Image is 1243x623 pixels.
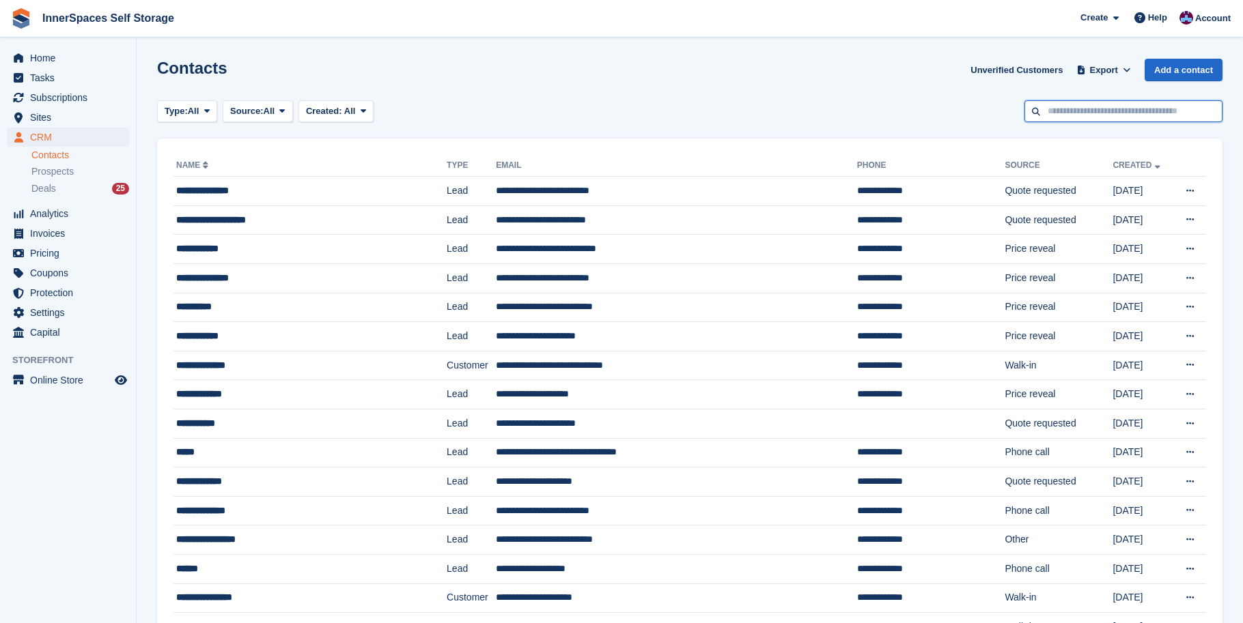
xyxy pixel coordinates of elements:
td: Lead [447,293,496,322]
td: Lead [447,467,496,497]
td: Lead [447,177,496,206]
a: menu [7,48,129,68]
td: [DATE] [1113,263,1172,293]
a: menu [7,68,129,87]
span: Storefront [12,353,136,367]
td: Lead [447,235,496,264]
td: [DATE] [1113,467,1172,497]
td: [DATE] [1113,293,1172,322]
a: Deals 25 [31,182,129,196]
td: Lead [447,554,496,583]
th: Phone [857,155,1005,177]
button: Created: All [298,100,374,123]
span: Pricing [30,244,112,263]
span: Account [1195,12,1231,25]
td: Lead [447,263,496,293]
td: Quote requested [1005,467,1113,497]
td: [DATE] [1113,177,1172,206]
th: Email [496,155,857,177]
td: Customer [447,583,496,613]
td: Lead [447,438,496,467]
td: [DATE] [1113,409,1172,438]
td: [DATE] [1113,496,1172,525]
td: Lead [447,322,496,351]
span: Capital [30,323,112,342]
a: menu [7,263,129,282]
a: menu [7,244,129,263]
th: Source [1005,155,1113,177]
span: Protection [30,283,112,302]
h1: Contacts [157,59,227,77]
a: Preview store [113,372,129,388]
span: Deals [31,182,56,195]
td: [DATE] [1113,235,1172,264]
td: Price reveal [1005,322,1113,351]
a: menu [7,128,129,147]
span: All [188,104,199,118]
a: menu [7,224,129,243]
td: Quote requested [1005,409,1113,438]
td: Price reveal [1005,380,1113,409]
button: Source: All [223,100,293,123]
span: Settings [30,303,112,322]
td: Quote requested [1005,177,1113,206]
td: Lead [447,496,496,525]
span: Type: [165,104,188,118]
span: CRM [30,128,112,147]
a: Unverified Customers [965,59,1068,81]
span: Invoices [30,224,112,243]
span: All [264,104,275,118]
td: Lead [447,409,496,438]
td: [DATE] [1113,351,1172,380]
td: Lead [447,525,496,555]
td: [DATE] [1113,380,1172,409]
a: InnerSpaces Self Storage [37,7,180,29]
a: Add a contact [1145,59,1223,81]
a: menu [7,323,129,342]
a: menu [7,108,129,127]
td: [DATE] [1113,438,1172,467]
button: Type: All [157,100,217,123]
span: Source: [230,104,263,118]
a: menu [7,283,129,302]
a: Name [176,160,211,170]
span: Online Store [30,371,112,390]
td: [DATE] [1113,554,1172,583]
span: Help [1148,11,1167,25]
td: Quote requested [1005,205,1113,235]
td: Price reveal [1005,293,1113,322]
span: Tasks [30,68,112,87]
span: Create [1080,11,1108,25]
span: Analytics [30,204,112,223]
a: menu [7,88,129,107]
td: Walk-in [1005,583,1113,613]
img: stora-icon-8386f47178a22dfd0bd8f6a31ec36ba5ce8667c1dd55bd0f319d3a0aa187defe.svg [11,8,31,29]
a: Created [1113,160,1162,170]
td: Phone call [1005,554,1113,583]
td: [DATE] [1113,322,1172,351]
button: Export [1074,59,1134,81]
td: [DATE] [1113,525,1172,555]
td: Lead [447,380,496,409]
a: menu [7,371,129,390]
span: Sites [30,108,112,127]
td: [DATE] [1113,583,1172,613]
span: Created: [306,106,342,116]
a: menu [7,303,129,322]
img: Paul Allo [1179,11,1193,25]
span: Prospects [31,165,74,178]
td: Walk-in [1005,351,1113,380]
a: Prospects [31,164,129,179]
a: menu [7,204,129,223]
th: Type [447,155,496,177]
span: Export [1090,63,1118,77]
td: Price reveal [1005,235,1113,264]
a: Contacts [31,149,129,162]
td: Customer [447,351,496,380]
span: Coupons [30,263,112,282]
div: 25 [112,183,129,194]
td: Price reveal [1005,263,1113,293]
td: Phone call [1005,438,1113,467]
td: [DATE] [1113,205,1172,235]
td: Lead [447,205,496,235]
